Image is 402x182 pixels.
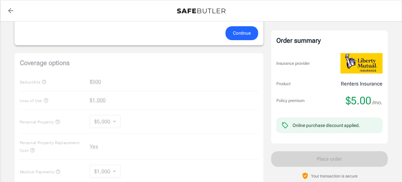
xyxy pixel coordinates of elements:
p: Policy premium [276,97,304,104]
button: Continue [225,26,258,40]
div: Order summary [276,36,383,45]
span: /mo. [372,98,383,107]
span: $5.00 [346,94,371,107]
div: Online purchase discount applied. [293,122,360,129]
a: back to quotes [4,4,17,17]
img: Back to quotes [177,8,225,14]
p: Renters Insurance [341,80,383,88]
p: Your transaction is secure [311,173,358,179]
span: Continue [233,29,251,37]
p: Insurance provider [276,60,310,67]
p: Product [276,81,291,87]
img: Liberty Mutual [340,53,383,74]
